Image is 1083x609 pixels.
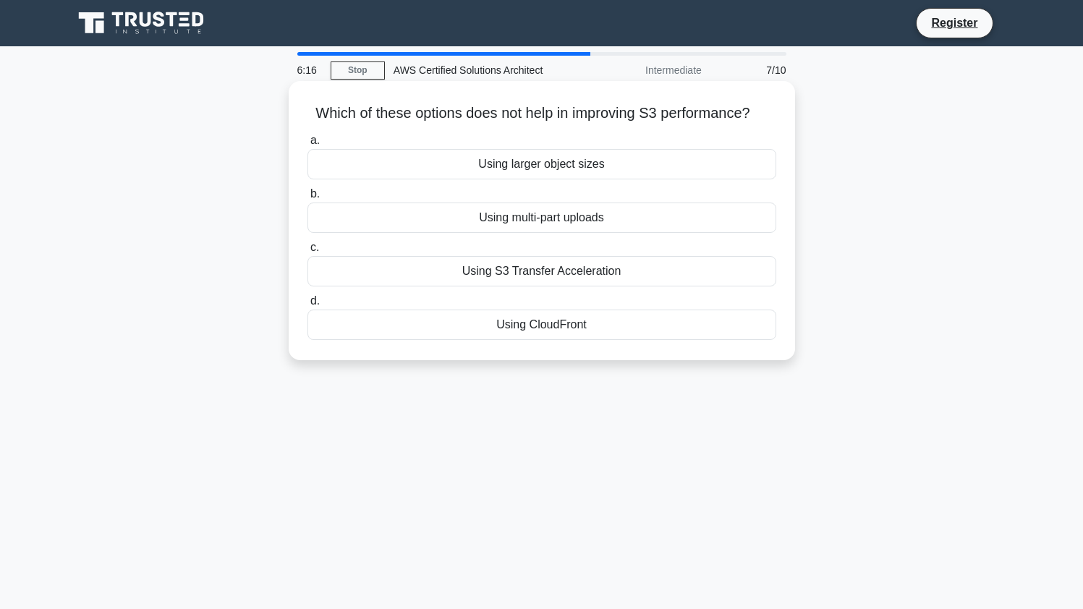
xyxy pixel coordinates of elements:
[710,56,795,85] div: 7/10
[385,56,584,85] div: AWS Certified Solutions Architect
[307,310,776,340] div: Using CloudFront
[307,256,776,286] div: Using S3 Transfer Acceleration
[584,56,710,85] div: Intermediate
[307,149,776,179] div: Using larger object sizes
[310,294,320,307] span: d.
[306,104,778,123] h5: Which of these options does not help in improving S3 performance?
[310,187,320,200] span: b.
[307,203,776,233] div: Using multi-part uploads
[331,61,385,80] a: Stop
[310,241,319,253] span: c.
[922,14,986,32] a: Register
[310,134,320,146] span: a.
[289,56,331,85] div: 6:16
